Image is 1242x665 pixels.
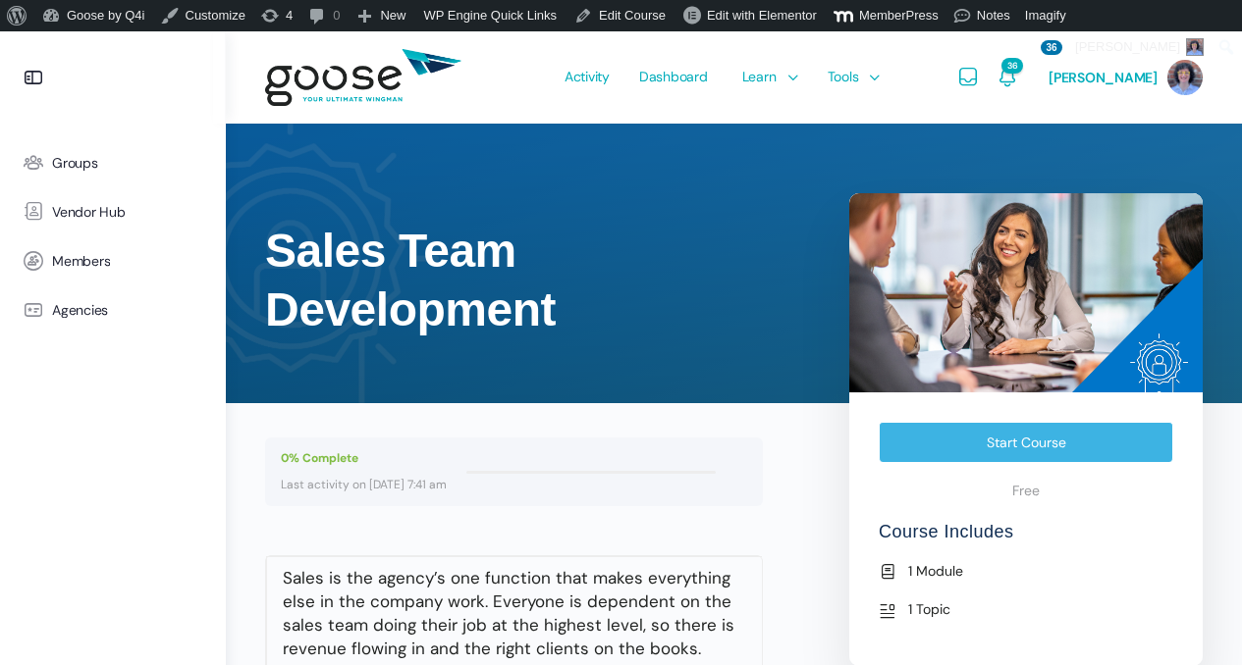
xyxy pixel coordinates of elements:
[996,31,1019,124] a: Notifications
[1049,69,1158,86] span: [PERSON_NAME]
[879,598,1173,622] li: 1 Topic
[818,31,886,124] a: Tools
[10,236,216,285] a: Members
[10,138,216,187] a: Groups
[281,472,447,498] div: Last activity on [DATE] 7:41 am
[879,559,1173,583] li: 1 Module
[52,253,110,270] span: Members
[52,204,126,221] span: Vendor Hub
[707,8,817,23] span: Edit with Elementor
[281,445,447,472] div: 0% Complete
[52,302,108,319] span: Agencies
[1001,58,1023,74] span: 36
[1144,571,1242,665] iframe: Chat Widget
[555,31,620,124] a: Activity
[1041,40,1061,55] span: 36
[565,30,610,123] span: Activity
[629,31,718,124] a: Dashboard
[956,31,980,124] a: Messages
[879,520,1173,559] h4: Course Includes
[1049,31,1203,124] a: [PERSON_NAME]
[265,222,731,339] h1: Sales Team Development
[10,285,216,334] a: Agencies
[52,155,98,172] span: Groups
[1012,482,1040,500] span: Free
[879,422,1173,463] a: Start Course
[742,30,777,123] span: Learn
[1075,31,1204,63] span: [PERSON_NAME]
[10,187,216,236] a: Vendor Hub
[828,30,859,123] span: Tools
[639,30,708,123] span: Dashboard
[732,31,803,124] a: Learn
